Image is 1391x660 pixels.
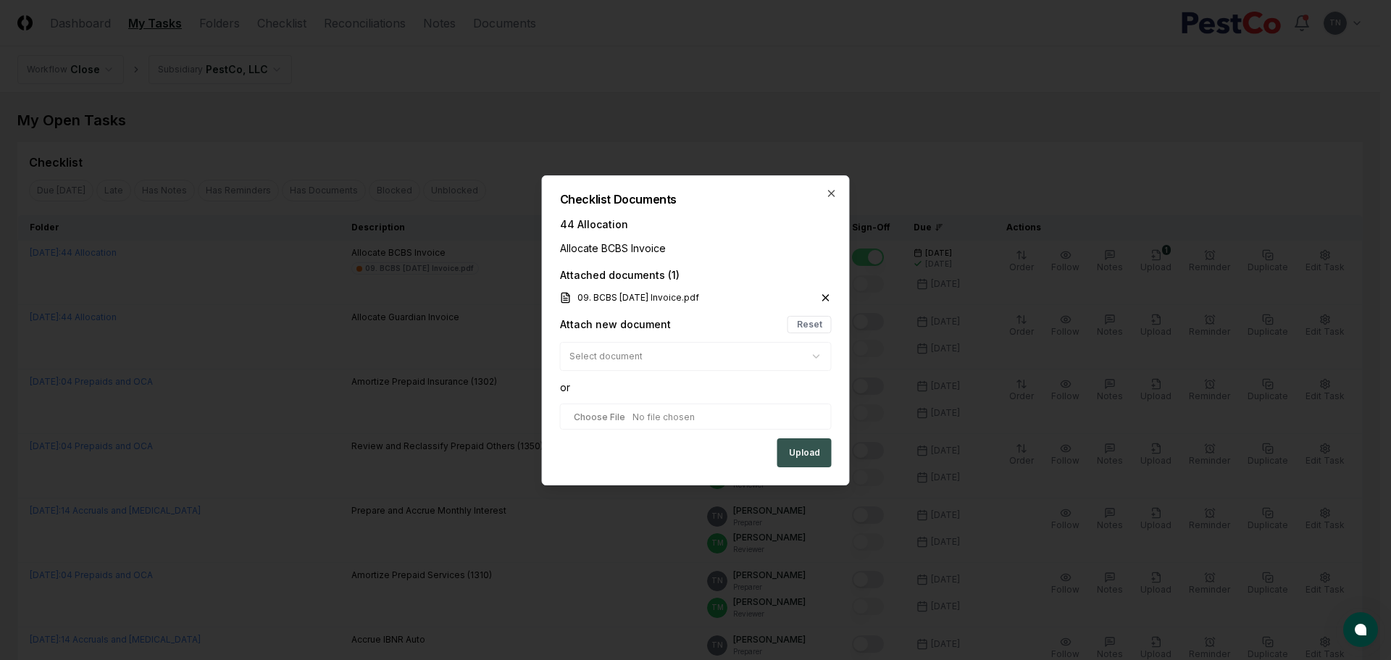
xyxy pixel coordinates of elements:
div: or [560,380,832,395]
div: Attached documents ( 1 ) [560,267,832,283]
button: Reset [788,316,832,333]
button: Upload [777,438,832,467]
div: Allocate BCBS Invoice [560,241,832,256]
div: 44 Allocation [560,217,832,232]
a: 09. BCBS [DATE] Invoice.pdf [560,291,717,304]
h2: Checklist Documents [560,193,832,205]
div: Attach new document [560,317,671,332]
